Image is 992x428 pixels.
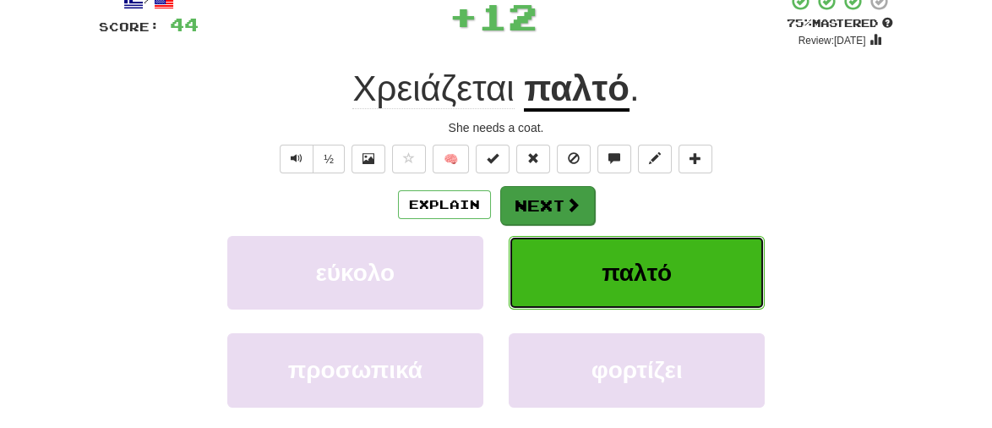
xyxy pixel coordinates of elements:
[787,16,812,30] span: 75 %
[280,145,313,173] button: Play sentence audio (ctl+space)
[99,19,160,34] span: Score:
[524,69,630,112] u: παλτό
[597,145,631,173] button: Discuss sentence (alt+u)
[591,357,683,383] span: φορτίζει
[398,190,491,219] button: Explain
[288,357,422,383] span: προσωπικά
[433,145,469,173] button: 🧠
[352,69,514,109] span: Χρειάζεται
[509,333,765,407] button: φορτίζει
[679,145,712,173] button: Add to collection (alt+a)
[170,14,199,35] span: 44
[315,260,395,286] span: εύκολο
[352,145,385,173] button: Show image (alt+x)
[227,236,483,310] button: εύκολο
[630,69,640,108] span: .
[276,145,345,173] div: Text-to-speech controls
[500,186,595,225] button: Next
[516,145,550,173] button: Reset to 0% Mastered (alt+r)
[638,145,672,173] button: Edit sentence (alt+d)
[787,16,893,31] div: Mastered
[602,260,672,286] span: παλτό
[509,236,765,310] button: παλτό
[99,119,893,136] div: She needs a coat.
[227,333,483,407] button: προσωπικά
[557,145,591,173] button: Ignore sentence (alt+i)
[313,145,345,173] button: ½
[799,35,866,47] small: Review: [DATE]
[476,145,510,173] button: Set this sentence to 100% Mastered (alt+m)
[392,145,426,173] button: Favorite sentence (alt+f)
